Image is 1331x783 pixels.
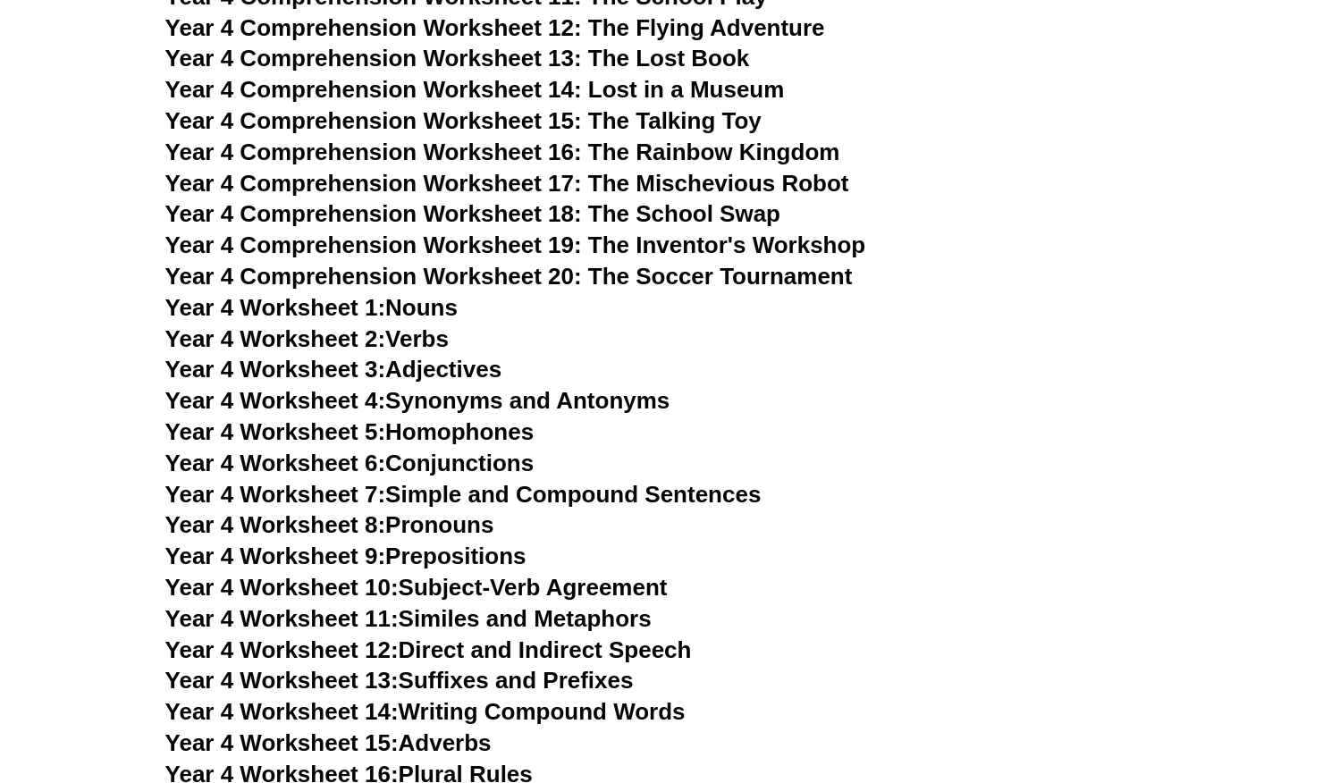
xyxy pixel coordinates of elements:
span: Year 4 Worksheet 15: [165,729,399,756]
iframe: Chat Widget [1033,581,1331,783]
a: Year 4 Comprehension Worksheet 17: The Mischevious Robot [165,170,849,197]
a: Year 4 Comprehension Worksheet 12: The Flying Adventure [165,14,825,41]
span: Year 4 Worksheet 7: [165,481,386,508]
a: Year 4 Comprehension Worksheet 16: The Rainbow Kingdom [165,139,840,165]
span: Year 4 Worksheet 13: [165,667,399,694]
span: Year 4 Worksheet 4: [165,387,386,414]
a: Year 4 Comprehension Worksheet 20: The Soccer Tournament [165,263,853,290]
a: Year 4 Comprehension Worksheet 19: The Inventor's Workshop [165,232,866,258]
a: Year 4 Worksheet 5:Homophones [165,418,535,445]
a: Year 4 Worksheet 9:Prepositions [165,543,527,569]
span: Year 4 Worksheet 14: [165,698,399,725]
a: Year 4 Comprehension Worksheet 14: Lost in a Museum [165,76,785,103]
span: Year 4 Worksheet 9: [165,543,386,569]
a: Year 4 Worksheet 14:Writing Compound Words [165,698,686,725]
a: Year 4 Comprehension Worksheet 15: The Talking Toy [165,107,762,134]
span: Year 4 Worksheet 2: [165,325,386,352]
span: Year 4 Worksheet 12: [165,636,399,663]
a: Year 4 Worksheet 8:Pronouns [165,511,494,538]
span: Year 4 Worksheet 8: [165,511,386,538]
a: Year 4 Comprehension Worksheet 13: The Lost Book [165,45,750,72]
a: Year 4 Worksheet 11:Similes and Metaphors [165,605,652,632]
span: Year 4 Worksheet 3: [165,356,386,383]
a: Year 4 Worksheet 1:Nouns [165,294,458,321]
a: Year 4 Worksheet 15:Adverbs [165,729,492,756]
a: Year 4 Worksheet 10:Subject-Verb Agreement [165,574,668,601]
a: Year 4 Worksheet 6:Conjunctions [165,450,535,476]
a: Year 4 Worksheet 13:Suffixes and Prefixes [165,667,634,694]
a: Year 4 Worksheet 12:Direct and Indirect Speech [165,636,692,663]
span: Year 4 Worksheet 1: [165,294,386,321]
span: Year 4 Worksheet 11: [165,605,399,632]
a: Year 4 Worksheet 2:Verbs [165,325,449,352]
a: Year 4 Worksheet 4:Synonyms and Antonyms [165,387,670,414]
a: Year 4 Worksheet 7:Simple and Compound Sentences [165,481,762,508]
span: Year 4 Worksheet 6: [165,450,386,476]
a: Year 4 Worksheet 3:Adjectives [165,356,502,383]
span: Year 4 Worksheet 10: [165,574,399,601]
span: Year 4 Worksheet 5: [165,418,386,445]
a: Year 4 Comprehension Worksheet 18: The School Swap [165,200,780,227]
